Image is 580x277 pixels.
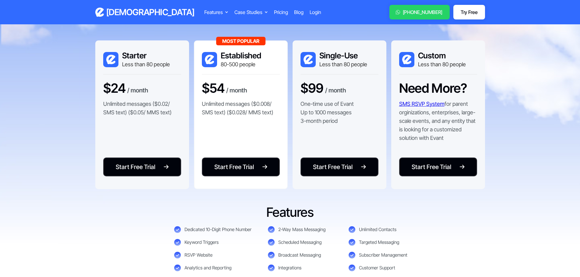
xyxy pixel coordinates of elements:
[310,9,321,16] a: Login
[221,61,262,68] div: 80-500 people
[122,61,170,68] div: Less than 80 people
[359,252,407,258] div: Subscriber Management
[294,9,304,16] a: Blog
[106,7,195,18] h3: [DEMOGRAPHIC_DATA]
[122,51,170,61] h3: Starter
[399,81,467,96] h3: Need More?
[214,162,254,171] div: Start Free Trial
[301,100,354,125] p: One-time use of Evant Up to 1000 messages 3-month period
[116,162,155,171] div: Start Free Trial
[103,81,126,96] h3: $24
[103,158,181,176] a: Start Free Trial
[301,81,324,96] h3: $99
[103,100,181,117] p: Unlimited messages ($0.02/ SMS text) ($0.05/ MMS text)
[325,86,346,96] div: / month
[185,239,219,245] div: Keyword Triggers
[202,158,280,176] a: Start Free Trial
[234,9,262,16] div: Case Studies
[234,9,268,16] div: Case Studies
[95,7,195,18] a: home
[216,37,265,45] div: Most Popular
[389,5,450,19] a: [PHONE_NUMBER]
[313,162,353,171] div: Start Free Trial
[189,204,391,220] h3: Features
[399,158,477,176] a: Start Free Trial
[202,81,225,96] h3: $54
[359,265,395,271] div: Customer Support
[278,227,325,233] div: 2-Way Mass Messaging
[274,9,288,16] a: Pricing
[301,158,378,176] a: Start Free Trial
[127,86,148,96] div: / month
[403,9,443,16] div: [PHONE_NUMBER]
[185,227,251,233] div: Dedicated 10-Digit Phone Number
[278,239,322,245] div: Scheduled Messaging
[412,162,451,171] div: Start Free Trial
[453,5,485,19] a: Try Free
[359,239,399,245] div: Targeted Messaging
[226,86,247,96] div: / month
[418,61,466,68] div: Less than 80 people
[319,61,367,68] div: Less than 80 people
[278,265,301,271] div: Integrations
[185,252,213,258] div: RSVP Website
[319,51,367,61] h3: Single-Use
[221,51,262,61] h3: Established
[185,265,231,271] div: Analytics and Reporting
[278,252,321,258] div: Broadcast Messaging
[399,101,445,107] a: SMS RSVP System
[202,100,280,117] p: Unlimited messages ($0.008/ SMS text) ($0.028/ MMS text)
[359,227,396,233] div: Unlimited Contacts
[399,100,477,142] p: for parent orginizations, enterprises, large-scale events, and any entity that is looking for a c...
[204,9,223,16] div: Features
[204,9,228,16] div: Features
[418,51,466,61] h3: Custom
